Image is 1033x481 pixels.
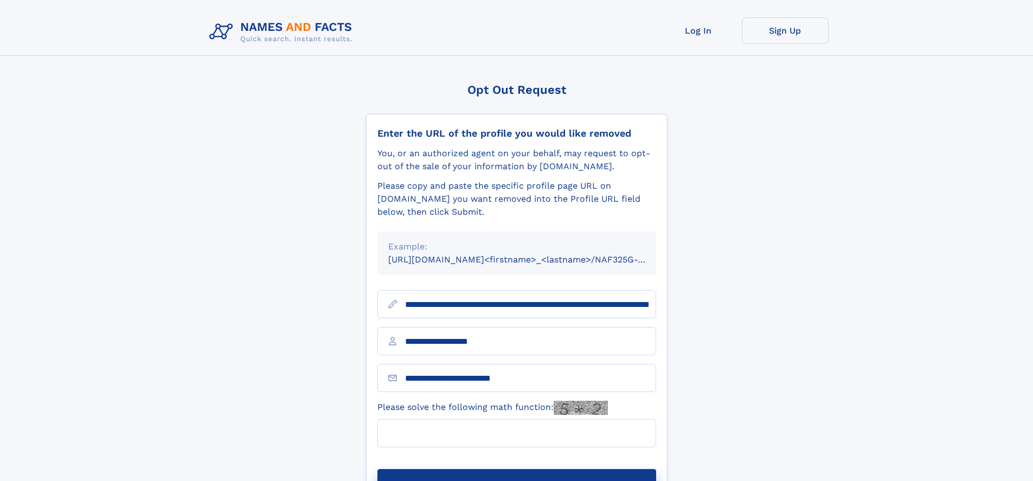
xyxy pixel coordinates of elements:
div: Enter the URL of the profile you would like removed [377,127,656,139]
div: Please copy and paste the specific profile page URL on [DOMAIN_NAME] you want removed into the Pr... [377,179,656,219]
div: Example: [388,240,645,253]
small: [URL][DOMAIN_NAME]<firstname>_<lastname>/NAF325G-xxxxxxxx [388,254,677,265]
a: Log In [655,17,742,44]
img: Logo Names and Facts [205,17,361,47]
div: Opt Out Request [366,83,668,97]
label: Please solve the following math function: [377,401,608,415]
div: You, or an authorized agent on your behalf, may request to opt-out of the sale of your informatio... [377,147,656,173]
a: Sign Up [742,17,829,44]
